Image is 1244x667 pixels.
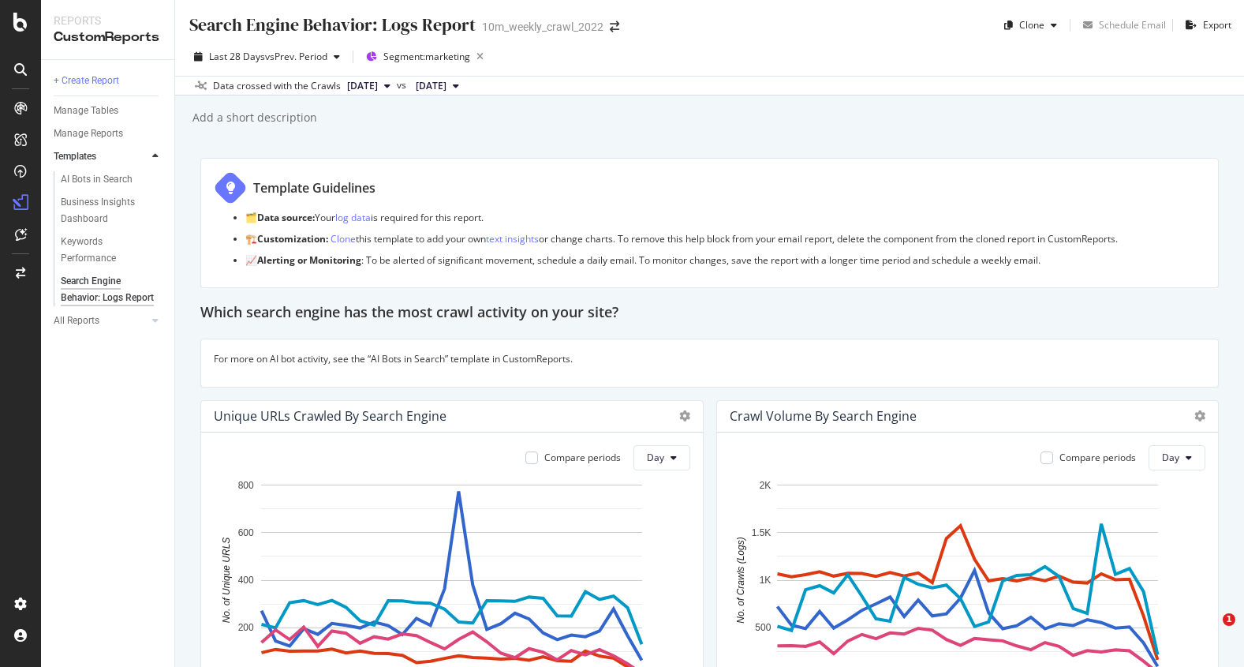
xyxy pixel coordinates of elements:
button: Segment:marketing [360,44,490,69]
div: Template Guidelines [253,179,375,197]
span: 2025 Jul. 29th [347,79,378,93]
span: Day [647,451,664,464]
span: Segment: marketing [383,50,470,63]
strong: Alerting or Monitoring [257,253,361,267]
button: Day [1149,445,1205,470]
a: AI Bots in Search [61,171,163,188]
a: Search Engine Behavior: Logs Report [61,273,163,306]
a: + Create Report [54,73,163,89]
div: For more on AI bot activity, see the “AI Bots in Search” template in CustomReports. [200,339,1219,387]
span: vs Prev. Period [265,50,327,63]
button: Export [1179,13,1231,38]
a: Manage Tables [54,103,163,119]
div: Business Insights Dashboard [61,194,151,227]
div: Which search engine has the most crawl activity on your site? [200,301,1219,326]
span: vs [397,78,409,92]
text: 600 [238,527,254,538]
div: arrow-right-arrow-left [610,21,619,32]
div: Crawl Volume By Search Engine [730,408,917,424]
p: 📈 : To be alerted of significant movement, schedule a daily email. To monitor changes, save the r... [245,253,1205,267]
a: Business Insights Dashboard [61,194,163,227]
a: Keywords Performance [61,234,163,267]
a: All Reports [54,313,148,329]
span: 2025 Jul. 8th [416,79,446,93]
button: [DATE] [341,77,397,96]
strong: Customization: [257,232,328,245]
div: 10m_weekly_crawl_2022 [482,19,603,35]
div: Export [1203,18,1231,32]
text: 800 [238,479,254,490]
span: Last 28 Days [209,50,265,63]
text: 1.5K [751,527,771,538]
div: Add a short description [191,110,317,126]
p: 🏗️ this template to add your own or change charts. To remove this help block from your email repo... [245,232,1205,245]
div: Search Engine Behavior: Logs Report [188,13,476,37]
button: [DATE] [409,77,465,96]
div: Manage Tables [54,103,118,119]
div: Search Engine Behavior: Logs Report [61,273,154,306]
a: Templates [54,148,148,165]
div: Keywords Performance [61,234,149,267]
text: 2K [759,479,771,490]
a: log data [335,211,371,224]
span: Day [1162,451,1179,464]
div: All Reports [54,313,99,329]
div: CustomReports [54,28,162,47]
button: Day [633,445,690,470]
div: Manage Reports [54,126,123,142]
h2: Which search engine has the most crawl activity on your site? [200,301,618,326]
a: Manage Reports [54,126,163,142]
button: Clone [998,13,1063,38]
text: 200 [238,622,254,633]
div: + Create Report [54,73,119,89]
p: 🗂️ Your is required for this report. [245,211,1205,224]
div: Unique URLs Crawled By Search Engine [214,408,446,424]
div: Templates [54,148,96,165]
div: Template Guidelines 🗂️Data source:Yourlog datais required for this report. 🏗️Customization: Clone... [200,158,1219,288]
strong: Data source: [257,211,315,224]
text: 400 [238,575,254,586]
button: Last 28 DaysvsPrev. Period [188,44,346,69]
div: Schedule Email [1099,18,1166,32]
div: AI Bots in Search [61,171,133,188]
div: Compare periods [1059,451,1136,464]
iframe: Intercom live chat [1190,613,1228,651]
text: 500 [755,622,771,633]
div: Data crossed with the Crawls [213,79,341,93]
text: 1K [759,575,771,586]
p: For more on AI bot activity, see the “AI Bots in Search” template in CustomReports. [214,352,1205,365]
div: Clone [1019,18,1044,32]
span: 1 [1223,613,1235,626]
div: Reports [54,13,162,28]
a: text insights [486,232,539,245]
button: Schedule Email [1077,13,1166,38]
a: Clone [331,232,356,245]
div: Compare periods [544,451,621,464]
text: No. of Crawls (Logs) [734,537,745,623]
text: No. of Unique URLS [221,537,232,623]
